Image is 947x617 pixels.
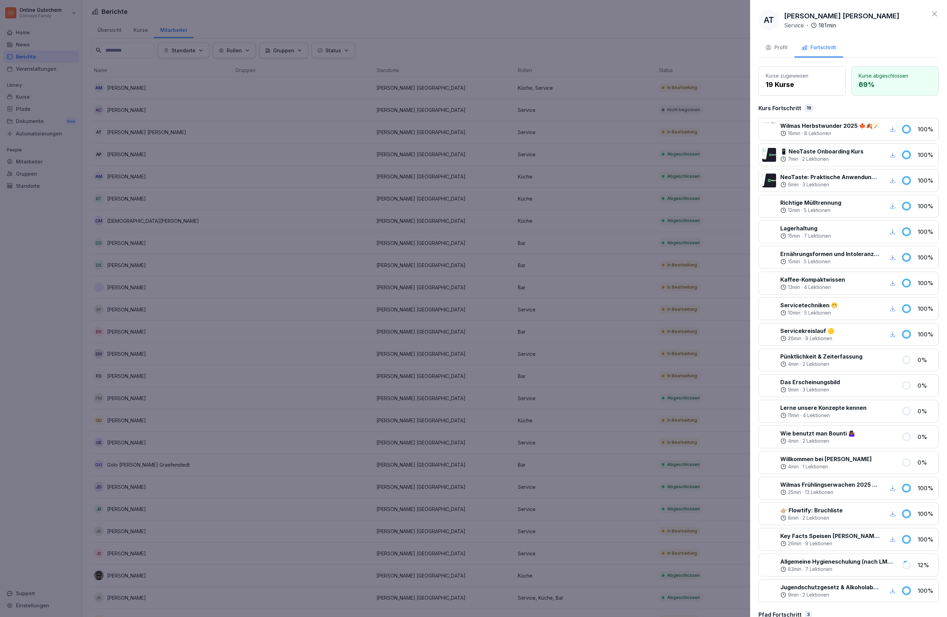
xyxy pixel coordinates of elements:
p: 4 min [788,361,799,368]
p: 100 % [918,330,935,338]
p: 19 Kurse [766,79,839,90]
div: · [780,156,863,162]
div: · [780,309,838,316]
p: 100 % [918,253,935,262]
p: 3 Lektionen [802,181,829,188]
p: Key Facts Speisen [PERSON_NAME] [PERSON_NAME] 🥗 [780,532,880,540]
p: 5 Lektionen [804,207,831,214]
p: Ernährungsformen und Intoleranzen verstehen [780,250,880,258]
p: 100 % [918,587,935,595]
p: 0 % [918,407,935,415]
p: 📱 NeoTaste Onboarding Kurs [780,147,863,156]
p: Kurse zugewiesen [766,72,839,79]
div: · [780,489,880,496]
div: · [780,514,843,521]
p: 12 min [788,207,800,214]
p: 7 min [788,156,798,162]
div: · [780,284,845,291]
p: 100 % [918,202,935,210]
p: Servicekreislauf 🟡 [780,327,834,335]
button: Fortschritt [794,39,843,58]
p: 2 Lektionen [802,438,829,444]
div: · [780,130,880,137]
p: 0 % [918,458,935,467]
p: Pünktlichkeit & Zeiterfassung [780,352,862,361]
p: 12 % [918,561,935,569]
div: · [780,258,880,265]
p: 3 Lektionen [802,386,829,393]
p: Kurs Fortschritt [758,104,801,112]
p: Willkommen bei [PERSON_NAME] [780,455,872,463]
div: · [780,540,880,547]
p: 0 % [918,356,935,364]
div: · [780,412,867,419]
p: 100 % [918,176,935,185]
p: 2 Lektionen [802,514,829,521]
p: 5 Lektionen [804,309,831,316]
p: 100 % [918,151,935,159]
p: Kurse abgeschlossen [859,72,931,79]
div: · [780,232,831,239]
p: 15 min [788,258,800,265]
p: 15 min [788,232,800,239]
div: · [780,181,880,188]
p: Servicetechniken 😁 [780,301,838,309]
p: 9 Lektionen [805,335,832,342]
p: Wie benutzt man Bounti 🤷🏾‍♀️ [780,429,855,438]
p: 100 % [918,305,935,313]
div: Profil [765,44,788,52]
p: 100 % [918,228,935,236]
p: 2 Lektionen [802,591,829,598]
p: Kaffee-Kompaktwissen [780,275,845,284]
p: 11 min [788,412,799,419]
p: 26 min [788,540,801,547]
p: 25 min [788,489,801,496]
p: Jugendschutzgesetz & Alkoholabgabe in der Gastronomie 🧒🏽 [780,583,880,591]
div: · [780,591,880,598]
p: 👉🏼 Flowtify: Bruchliste [780,506,843,514]
div: · [780,207,841,214]
div: · [780,463,872,470]
div: · [780,361,862,368]
p: 9 min [788,386,799,393]
p: Richtige Mülltrennung [780,199,841,207]
button: Profil [758,39,794,58]
p: 4 min [788,438,799,444]
p: 9 Lektionen [805,540,832,547]
p: 100 % [918,125,935,133]
p: 10 min [788,309,800,316]
p: 69 % [859,79,931,90]
p: 16 min [788,130,800,137]
p: 181 min [818,21,836,29]
div: · [780,335,834,342]
p: NeoTaste: Praktische Anwendung im Wilma Betrieb✨ [780,173,880,181]
div: · [784,21,836,29]
div: · [780,566,893,573]
p: Das Erscheinungsbild [780,378,840,386]
p: 4 Lektionen [804,284,831,291]
p: 2 Lektionen [802,361,829,368]
p: 7 Lektionen [804,232,831,239]
div: AT [758,10,779,30]
p: 4 min [788,463,799,470]
p: 7 Lektionen [805,566,832,573]
p: 13 min [788,284,800,291]
p: [PERSON_NAME] [PERSON_NAME] [784,11,900,21]
p: 100 % [918,510,935,518]
p: 0 % [918,433,935,441]
p: Service [784,21,804,29]
p: 100 % [918,535,935,544]
p: Allgemeine Hygieneschulung (nach LMHV §4) [780,557,893,566]
p: 4 Lektionen [803,412,830,419]
p: 100 % [918,279,935,287]
div: Fortschritt [801,44,836,52]
p: 83 min [788,566,801,573]
p: 8 Lektionen [804,130,831,137]
p: 1 Lektionen [802,463,828,470]
p: 9 min [788,591,799,598]
p: 6 min [788,181,799,188]
div: · [780,386,840,393]
div: 19 [805,104,813,112]
p: 0 % [918,381,935,390]
p: 100 % [918,484,935,492]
